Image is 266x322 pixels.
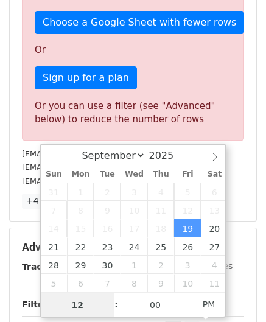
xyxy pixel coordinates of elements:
span: October 7, 2025 [94,274,121,292]
input: Year [145,150,189,161]
span: September 19, 2025 [174,219,201,237]
small: [EMAIL_ADDRESS][DOMAIN_NAME] [22,149,158,158]
span: September 8, 2025 [67,201,94,219]
span: September 7, 2025 [41,201,68,219]
a: Sign up for a plan [35,66,137,89]
strong: Tracking [22,262,63,271]
small: [EMAIL_ADDRESS][DOMAIN_NAME] [22,177,158,186]
span: September 27, 2025 [201,237,228,256]
span: Tue [94,170,121,178]
span: September 6, 2025 [201,183,228,201]
span: October 1, 2025 [121,256,147,274]
span: September 4, 2025 [147,183,174,201]
span: September 9, 2025 [94,201,121,219]
span: September 13, 2025 [201,201,228,219]
span: October 4, 2025 [201,256,228,274]
span: September 25, 2025 [147,237,174,256]
p: Or [35,44,231,57]
span: Thu [147,170,174,178]
span: Wed [121,170,147,178]
span: Mon [67,170,94,178]
span: September 11, 2025 [147,201,174,219]
span: September 12, 2025 [174,201,201,219]
div: Or you can use a filter (see "Advanced" below) to reduce the number of rows [35,99,231,127]
span: September 23, 2025 [94,237,121,256]
input: Hour [41,293,115,317]
small: [EMAIL_ADDRESS][DOMAIN_NAME] [22,163,158,172]
span: September 16, 2025 [94,219,121,237]
span: September 17, 2025 [121,219,147,237]
span: Sat [201,170,228,178]
span: September 15, 2025 [67,219,94,237]
span: September 26, 2025 [174,237,201,256]
span: September 30, 2025 [94,256,121,274]
span: September 21, 2025 [41,237,68,256]
span: October 8, 2025 [121,274,147,292]
span: October 3, 2025 [174,256,201,274]
span: September 10, 2025 [121,201,147,219]
span: September 2, 2025 [94,183,121,201]
span: October 2, 2025 [147,256,174,274]
span: September 18, 2025 [147,219,174,237]
span: October 9, 2025 [147,274,174,292]
input: Minute [118,293,192,317]
span: Click to toggle [192,292,226,317]
span: September 24, 2025 [121,237,147,256]
span: September 5, 2025 [174,183,201,201]
a: Choose a Google Sheet with fewer rows [35,11,244,34]
span: September 28, 2025 [41,256,68,274]
span: : [114,292,118,317]
span: October 10, 2025 [174,274,201,292]
span: September 3, 2025 [121,183,147,201]
a: +47 more [22,194,73,209]
span: October 11, 2025 [201,274,228,292]
span: September 29, 2025 [67,256,94,274]
strong: Filters [22,299,53,309]
span: Sun [41,170,68,178]
span: September 20, 2025 [201,219,228,237]
span: August 31, 2025 [41,183,68,201]
span: October 5, 2025 [41,274,68,292]
span: September 14, 2025 [41,219,68,237]
h5: Advanced [22,240,244,254]
span: October 6, 2025 [67,274,94,292]
span: Fri [174,170,201,178]
span: September 22, 2025 [67,237,94,256]
span: September 1, 2025 [67,183,94,201]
